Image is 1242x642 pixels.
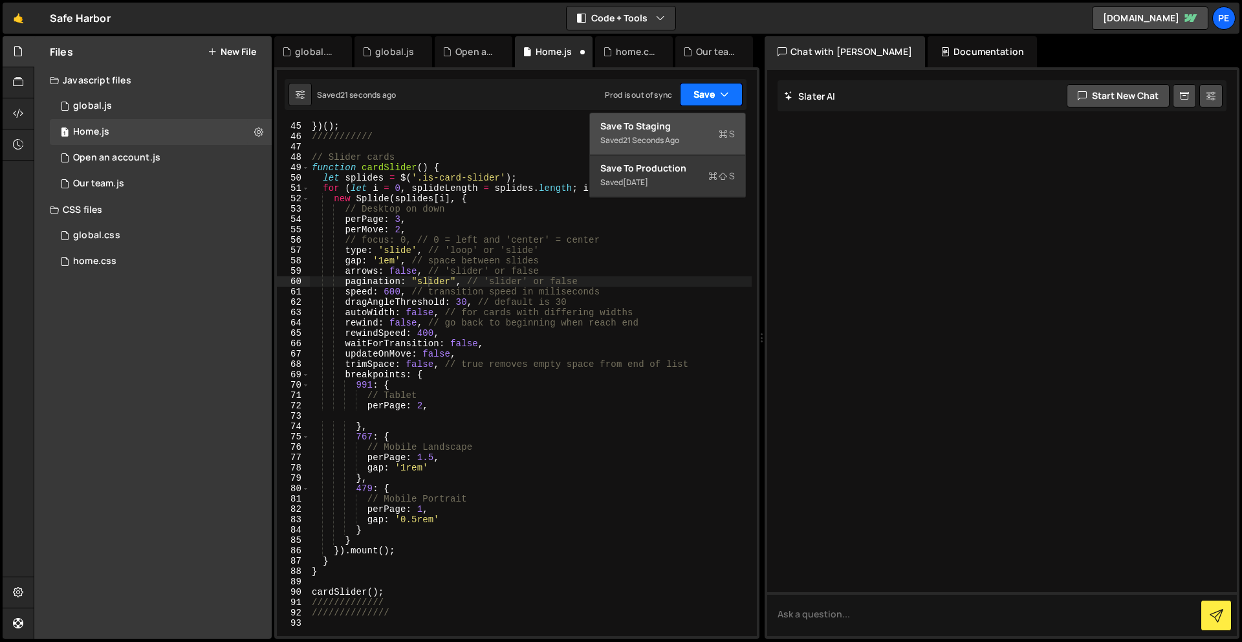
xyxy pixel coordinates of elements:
div: Saved [317,89,396,100]
div: [DATE] [623,177,648,188]
div: 45 [277,121,310,131]
div: 46 [277,131,310,142]
div: 80 [277,483,310,494]
div: Safe Harbor [50,10,111,26]
div: 87 [277,556,310,566]
div: 53 [277,204,310,214]
div: 21 seconds ago [340,89,396,100]
div: global.js [73,100,112,112]
div: 91 [277,597,310,608]
span: 1 [61,128,69,138]
div: Home.js [536,45,572,58]
div: 58 [277,256,310,266]
div: 86 [277,546,310,556]
button: Code + Tools [567,6,675,30]
div: 73 [277,411,310,421]
button: New File [208,47,256,57]
div: CSS files [34,197,272,223]
div: global.css [295,45,336,58]
h2: Slater AI [784,90,836,102]
h2: Files [50,45,73,59]
div: 82 [277,504,310,515]
div: Home.js [73,126,109,138]
div: 93 [277,618,310,628]
div: 79 [277,473,310,483]
div: 16385/45478.js [50,93,272,119]
span: S [719,127,735,140]
div: 50 [277,173,310,183]
div: 57 [277,245,310,256]
div: 89 [277,577,310,587]
div: 16385/45136.js [50,145,272,171]
div: 74 [277,421,310,432]
div: 54 [277,214,310,225]
span: S [708,170,735,183]
div: 47 [277,142,310,152]
div: 21 seconds ago [623,135,679,146]
div: Documentation [928,36,1037,67]
div: Javascript files [34,67,272,93]
div: 84 [277,525,310,535]
div: home.css [616,45,657,58]
div: 90 [277,587,310,597]
a: Pe [1212,6,1236,30]
div: global.js [375,45,414,58]
div: 88 [277,566,310,577]
div: 48 [277,152,310,162]
div: Open an account.js [455,45,497,58]
div: 69 [277,370,310,380]
div: Our team.js [696,45,737,58]
button: Start new chat [1067,84,1170,107]
div: 61 [277,287,310,297]
div: 83 [277,515,310,525]
button: Save [680,83,743,106]
div: 55 [277,225,310,235]
div: 16385/45328.css [50,223,272,249]
div: 71 [277,390,310,401]
div: 81 [277,494,310,504]
div: home.css [73,256,116,267]
div: 16385/45146.css [50,249,272,274]
a: [DOMAIN_NAME] [1092,6,1208,30]
div: Saved [600,175,735,190]
div: 16385/44326.js [50,119,272,145]
a: 🤙 [3,3,34,34]
div: 78 [277,463,310,473]
div: Save to Staging [600,120,735,133]
div: 70 [277,380,310,390]
button: Save to ProductionS Saved[DATE] [590,155,745,197]
div: 49 [277,162,310,173]
div: 60 [277,276,310,287]
div: 75 [277,432,310,442]
div: 64 [277,318,310,328]
div: global.css [73,230,120,241]
div: Saved [600,133,735,148]
div: 51 [277,183,310,194]
div: Chat with [PERSON_NAME] [765,36,925,67]
div: Prod is out of sync [605,89,672,100]
div: 16385/45046.js [50,171,272,197]
div: 66 [277,338,310,349]
div: 62 [277,297,310,307]
div: 85 [277,535,310,546]
div: 77 [277,452,310,463]
div: 59 [277,266,310,276]
div: 68 [277,359,310,370]
div: Our team.js [73,178,124,190]
div: 52 [277,194,310,204]
div: 92 [277,608,310,618]
div: 76 [277,442,310,452]
div: Save to Production [600,162,735,175]
div: 56 [277,235,310,245]
div: 65 [277,328,310,338]
div: 67 [277,349,310,359]
button: Save to StagingS Saved21 seconds ago [590,113,745,155]
div: Open an account.js [73,152,160,164]
div: 63 [277,307,310,318]
div: 72 [277,401,310,411]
